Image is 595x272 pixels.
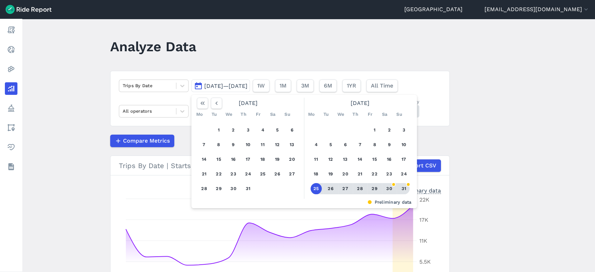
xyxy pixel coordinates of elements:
button: 25 [311,183,322,194]
button: 13 [287,139,298,150]
button: 14 [354,154,366,165]
button: 22 [369,168,380,180]
div: Fr [253,109,264,120]
button: 17 [398,154,410,165]
span: 3M [301,82,309,90]
button: 22 [213,168,224,180]
button: Compare Metrics [110,135,174,147]
button: 17 [243,154,254,165]
div: We [335,109,346,120]
div: Su [282,109,293,120]
a: Datasets [5,160,17,173]
button: 6 [287,124,298,136]
a: Heatmaps [5,63,17,75]
button: 18 [311,168,322,180]
button: 21 [354,168,366,180]
div: Trips By Date | Starts [119,159,441,172]
button: 8 [369,139,380,150]
button: 12 [272,139,283,150]
div: We [223,109,235,120]
span: 6M [324,82,332,90]
div: Tu [321,109,332,120]
button: 11 [311,154,322,165]
button: 10 [243,139,254,150]
span: 1YR [347,82,356,90]
tspan: 11K [419,237,427,244]
button: [EMAIL_ADDRESS][DOMAIN_NAME] [485,5,589,14]
a: Realtime [5,43,17,56]
button: 20 [287,154,298,165]
button: 16 [384,154,395,165]
button: 26 [272,168,283,180]
span: All Time [371,82,393,90]
button: 7 [354,139,366,150]
div: [DATE] [194,98,302,109]
button: 8 [213,139,224,150]
button: 6M [319,80,337,92]
button: 28 [354,183,366,194]
button: 4 [311,139,322,150]
button: 9 [228,139,239,150]
button: All Time [366,80,398,92]
div: [DATE] [306,98,414,109]
div: Tu [209,109,220,120]
div: Th [350,109,361,120]
button: 31 [243,183,254,194]
div: Sa [267,109,279,120]
button: 1W [253,80,269,92]
button: 10 [398,139,410,150]
button: 1 [213,124,224,136]
button: 9 [384,139,395,150]
button: 19 [325,168,336,180]
button: 31 [398,183,410,194]
button: 23 [228,168,239,180]
a: Policy [5,102,17,114]
button: 19 [272,154,283,165]
button: 1YR [342,80,361,92]
button: [DATE]—[DATE] [191,80,250,92]
button: 3 [398,124,410,136]
button: 21 [199,168,210,180]
button: 27 [340,183,351,194]
div: Mo [194,109,205,120]
button: 1M [275,80,291,92]
button: 30 [384,183,395,194]
span: 1W [257,82,265,90]
div: Fr [365,109,376,120]
a: [GEOGRAPHIC_DATA] [404,5,463,14]
span: Compare Metrics [123,137,170,145]
tspan: 5.5K [419,258,431,265]
button: 23 [384,168,395,180]
button: 7 [199,139,210,150]
button: 5 [272,124,283,136]
button: 14 [199,154,210,165]
button: 28 [199,183,210,194]
button: 25 [257,168,268,180]
button: 20 [340,168,351,180]
a: Areas [5,121,17,134]
span: [DATE]—[DATE] [204,83,247,89]
button: 29 [213,183,224,194]
button: 6 [340,139,351,150]
span: 1M [280,82,287,90]
div: Th [238,109,249,120]
button: 15 [369,154,380,165]
div: Preliminary data [197,199,412,205]
a: Report [5,24,17,36]
tspan: 22K [419,196,429,203]
tspan: 17K [419,217,428,223]
button: 30 [228,183,239,194]
button: 15 [213,154,224,165]
div: Mo [306,109,317,120]
button: 1 [369,124,380,136]
button: 3M [297,80,314,92]
a: Analyze [5,82,17,95]
button: 3 [243,124,254,136]
button: 5 [325,139,336,150]
div: Preliminary data [396,187,441,194]
button: 11 [257,139,268,150]
button: 18 [257,154,268,165]
button: 4 [257,124,268,136]
button: 12 [325,154,336,165]
button: 2 [228,124,239,136]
